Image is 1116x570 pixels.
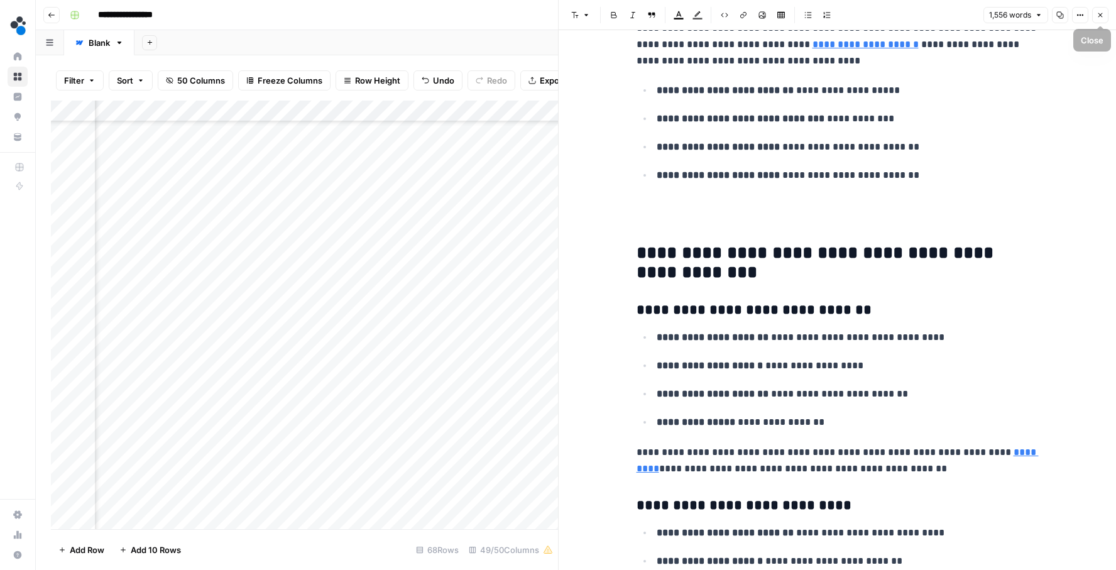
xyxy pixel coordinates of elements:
[131,544,181,556] span: Add 10 Rows
[258,74,322,87] span: Freeze Columns
[8,107,28,127] a: Opportunities
[238,70,331,90] button: Freeze Columns
[89,36,110,49] div: Blank
[487,74,507,87] span: Redo
[433,74,454,87] span: Undo
[8,10,28,41] button: Workspace: spot.ai
[8,67,28,87] a: Browse
[336,70,408,90] button: Row Height
[64,74,84,87] span: Filter
[520,70,593,90] button: Export CSV
[540,74,584,87] span: Export CSV
[8,87,28,107] a: Insights
[117,74,133,87] span: Sort
[1081,34,1103,47] div: Close
[8,525,28,545] a: Usage
[70,544,104,556] span: Add Row
[112,540,189,560] button: Add 10 Rows
[355,74,400,87] span: Row Height
[411,540,464,560] div: 68 Rows
[177,74,225,87] span: 50 Columns
[64,30,134,55] a: Blank
[109,70,153,90] button: Sort
[8,14,30,37] img: spot.ai Logo
[51,540,112,560] button: Add Row
[989,9,1031,21] span: 1,556 words
[8,505,28,525] a: Settings
[158,70,233,90] button: 50 Columns
[413,70,462,90] button: Undo
[8,545,28,565] button: Help + Support
[56,70,104,90] button: Filter
[8,127,28,147] a: Your Data
[464,540,558,560] div: 49/50 Columns
[468,70,515,90] button: Redo
[983,7,1048,23] button: 1,556 words
[8,47,28,67] a: Home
